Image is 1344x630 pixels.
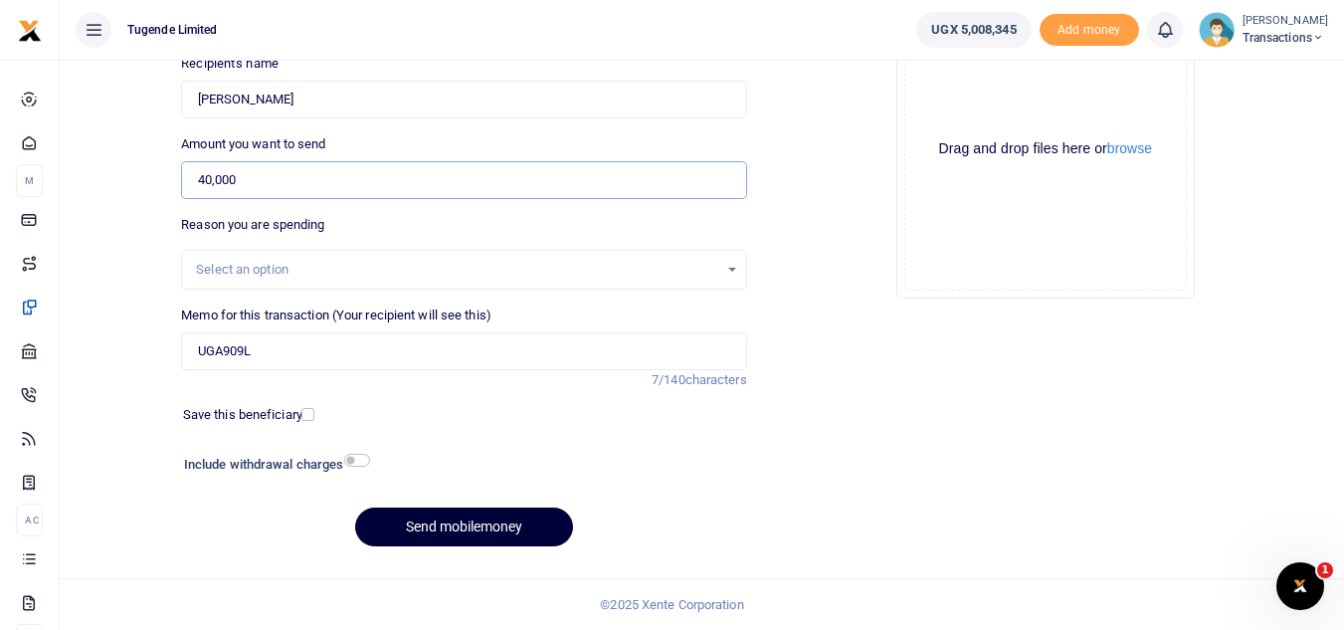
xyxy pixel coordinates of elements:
li: M [16,164,43,197]
h6: Include withdrawal charges [184,457,361,473]
a: logo-small logo-large logo-large [18,22,42,37]
span: characters [685,372,747,387]
a: UGX 5,008,345 [916,12,1031,48]
img: logo-small [18,19,42,43]
span: 1 [1317,562,1333,578]
label: Memo for this transaction (Your recipient will see this) [181,306,491,325]
button: browse [1107,141,1152,155]
li: Toup your wallet [1040,14,1139,47]
img: profile-user [1199,12,1235,48]
label: Save this beneficiary [183,405,302,425]
a: profile-user [PERSON_NAME] Transactions [1199,12,1328,48]
li: Wallet ballance [908,12,1039,48]
iframe: Intercom live chat [1276,562,1324,610]
div: Drag and drop files here or [905,139,1186,158]
label: Amount you want to send [181,134,325,154]
span: Add money [1040,14,1139,47]
input: Enter extra information [181,332,746,370]
a: Add money [1040,21,1139,36]
input: Loading name... [181,81,746,118]
span: 7/140 [652,372,685,387]
label: Reason you are spending [181,215,324,235]
li: Ac [16,504,43,536]
button: Send mobilemoney [355,508,573,546]
input: UGX [181,161,746,199]
span: Transactions [1243,29,1328,47]
small: [PERSON_NAME] [1243,13,1328,30]
span: Tugende Limited [119,21,226,39]
div: Select an option [196,260,717,280]
span: UGX 5,008,345 [931,20,1016,40]
label: Recipient's name [181,54,279,74]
